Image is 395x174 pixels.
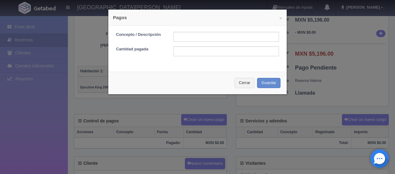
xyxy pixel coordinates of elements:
[235,78,255,88] button: Cerrar
[257,78,281,88] button: Guardar
[111,32,169,38] label: Concepto / Descripción
[111,46,169,52] label: Cantidad pagada
[113,14,282,21] h4: Pagos
[279,16,282,20] button: ×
